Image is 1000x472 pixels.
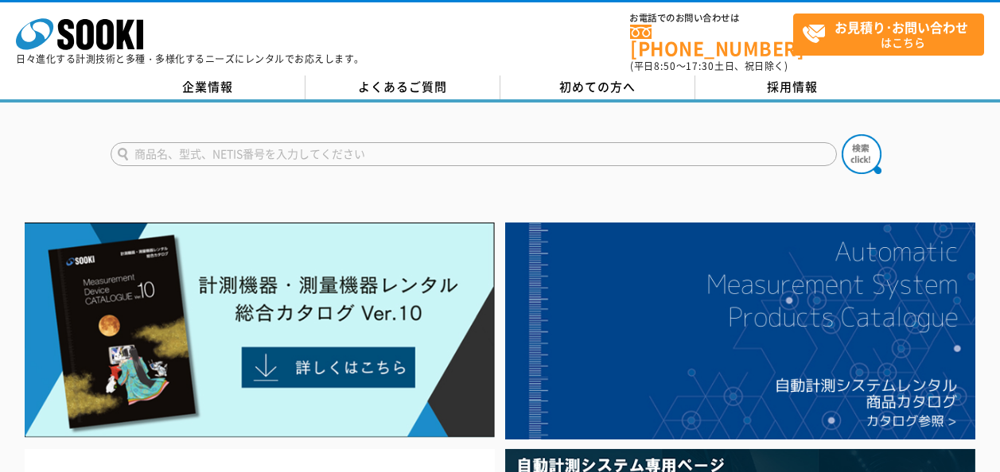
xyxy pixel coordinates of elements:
[25,222,495,438] img: Catalog Ver10
[842,134,881,174] img: btn_search.png
[802,14,983,54] span: はこちら
[559,78,636,95] span: 初めての方へ
[505,222,975,439] img: 自動計測システムカタログ
[305,75,500,99] a: よくあるご質問
[793,14,984,56] a: お見積り･お問い合わせはこちら
[835,17,968,37] strong: お見積り･お問い合わせ
[695,75,890,99] a: 採用情報
[111,75,305,99] a: 企業情報
[654,59,676,73] span: 8:50
[500,75,695,99] a: 初めての方へ
[686,59,714,73] span: 17:30
[111,142,837,166] input: 商品名、型式、NETIS番号を入力してください
[630,14,793,23] span: お電話でのお問い合わせは
[630,59,788,73] span: (平日 ～ 土日、祝日除く)
[630,25,793,57] a: [PHONE_NUMBER]
[16,54,364,64] p: 日々進化する計測技術と多種・多様化するニーズにレンタルでお応えします。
